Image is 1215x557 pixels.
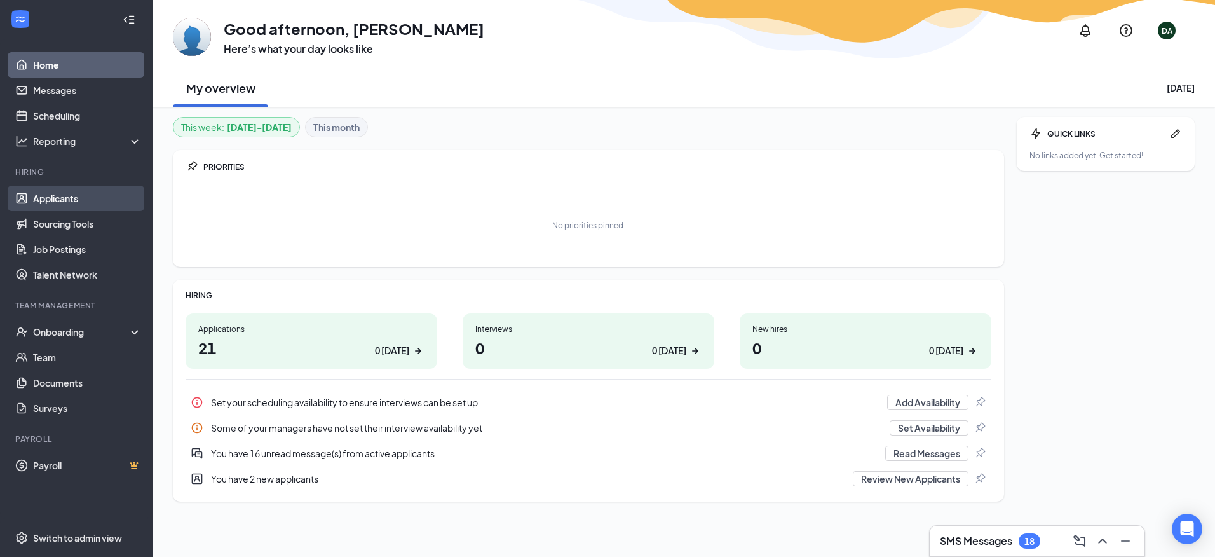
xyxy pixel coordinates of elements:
div: You have 16 unread message(s) from active applicants [186,441,991,466]
a: UserEntityYou have 2 new applicantsReview New ApplicantsPin [186,466,991,492]
a: Messages [33,78,142,103]
svg: QuestionInfo [1118,23,1134,38]
h3: SMS Messages [940,534,1012,548]
button: Review New Applicants [853,471,968,486]
div: Onboarding [33,326,131,338]
div: 0 [DATE] [929,344,963,357]
svg: UserCheck [15,326,28,338]
img: David Alexander [173,18,211,56]
div: You have 2 new applicants [186,466,991,492]
svg: Info [191,422,203,434]
svg: Minimize [1118,533,1133,549]
div: Reporting [33,135,142,148]
a: InfoSet your scheduling availability to ensure interviews can be set upAdd AvailabilityPin [186,390,991,415]
h1: 21 [198,337,424,359]
div: Applications [198,324,424,334]
svg: ArrowRight [689,345,702,357]
svg: ChevronUp [1095,533,1110,549]
div: 0 [DATE] [652,344,686,357]
div: 0 [DATE] [375,344,409,357]
svg: WorkstreamLogo [14,13,27,25]
a: DoubleChatActiveYou have 16 unread message(s) from active applicantsRead MessagesPin [186,441,991,466]
svg: ArrowRight [966,345,979,357]
a: Interviews00 [DATE]ArrowRight [463,313,714,369]
svg: Info [191,396,203,409]
a: Applicants [33,186,142,211]
div: This week : [181,120,292,134]
a: Documents [33,370,142,395]
a: Surveys [33,395,142,421]
div: You have 16 unread message(s) from active applicants [211,447,878,460]
a: Job Postings [33,237,142,262]
div: Some of your managers have not set their interview availability yet [211,422,882,434]
svg: Pin [186,160,198,173]
svg: DoubleChatActive [191,447,203,460]
div: You have 2 new applicants [211,472,845,485]
svg: Collapse [123,13,135,26]
a: Talent Network [33,262,142,287]
h3: Here’s what your day looks like [224,42,484,56]
a: New hires00 [DATE]ArrowRight [740,313,991,369]
div: New hires [752,324,979,334]
svg: ComposeMessage [1072,533,1087,549]
h1: Good afternoon, [PERSON_NAME] [224,18,484,39]
button: Set Availability [890,420,968,436]
svg: UserEntity [191,472,203,485]
button: Add Availability [887,395,968,410]
div: QUICK LINKS [1047,128,1164,139]
button: ChevronUp [1091,531,1111,551]
b: [DATE] - [DATE] [227,120,292,134]
div: Interviews [475,324,702,334]
a: Scheduling [33,103,142,128]
div: Payroll [15,434,139,444]
b: This month [313,120,360,134]
svg: Notifications [1078,23,1093,38]
div: Some of your managers have not set their interview availability yet [186,415,991,441]
div: Set your scheduling availability to ensure interviews can be set up [211,396,879,409]
svg: Settings [15,532,28,544]
a: Applications210 [DATE]ArrowRight [186,313,437,369]
svg: Pin [974,422,986,434]
h1: 0 [752,337,979,359]
div: No priorities pinned. [552,220,625,231]
button: Minimize [1114,531,1134,551]
a: Home [33,52,142,78]
div: Hiring [15,167,139,177]
svg: Pin [974,472,986,485]
div: 18 [1024,536,1035,547]
div: DA [1162,25,1172,36]
div: Set your scheduling availability to ensure interviews can be set up [186,390,991,415]
div: No links added yet. Get started! [1029,150,1182,161]
svg: ArrowRight [412,345,424,357]
a: PayrollCrown [33,453,142,478]
a: InfoSome of your managers have not set their interview availability yetSet AvailabilityPin [186,415,991,441]
div: Team Management [15,300,139,311]
svg: Pin [974,447,986,460]
div: HIRING [186,290,991,301]
div: Open Intercom Messenger [1172,514,1202,544]
svg: Pin [974,396,986,409]
svg: Pen [1169,127,1182,140]
a: Team [33,345,142,370]
button: ComposeMessage [1068,531,1089,551]
button: Read Messages [885,446,968,461]
div: PRIORITIES [203,162,991,172]
a: Sourcing Tools [33,211,142,237]
div: [DATE] [1167,81,1195,94]
h1: 0 [475,337,702,359]
svg: Analysis [15,135,28,148]
h2: My overview [186,80,255,96]
svg: Bolt [1029,127,1042,140]
div: Switch to admin view [33,532,122,544]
